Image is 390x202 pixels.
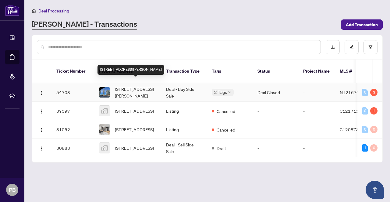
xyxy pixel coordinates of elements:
[368,45,373,49] span: filter
[362,126,368,133] div: 0
[253,139,298,157] td: -
[37,106,47,116] button: Logo
[214,89,227,96] span: 2 Tags
[37,125,47,134] button: Logo
[370,144,378,152] div: 0
[207,60,253,83] th: Tags
[161,102,207,120] td: Listing
[161,83,207,102] td: Deal - Buy Side Sale
[51,83,94,102] td: 54703
[39,109,44,114] img: Logo
[217,126,235,133] span: Cancelled
[298,139,335,157] td: -
[217,145,226,152] span: Draft
[38,8,69,14] span: Deal Processing
[362,89,368,96] div: 0
[9,186,16,194] span: PB
[51,120,94,139] td: 31052
[366,181,384,199] button: Open asap
[253,60,298,83] th: Status
[94,60,161,83] th: Property Address
[115,86,156,99] span: [STREET_ADDRESS][PERSON_NAME]
[99,124,110,135] img: thumbnail-img
[161,120,207,139] td: Listing
[51,102,94,120] td: 37597
[340,108,364,114] span: C12171172
[161,139,207,157] td: Deal - Sell Side Sale
[37,143,47,153] button: Logo
[326,40,340,54] button: download
[298,120,335,139] td: -
[363,40,378,54] button: filter
[370,126,378,133] div: 0
[5,5,19,16] img: logo
[217,108,235,115] span: Cancelled
[345,40,359,54] button: edit
[298,83,335,102] td: -
[39,91,44,95] img: Logo
[51,139,94,157] td: 30883
[51,60,94,83] th: Ticket Number
[39,146,44,151] img: Logo
[32,19,137,30] a: [PERSON_NAME] - Transactions
[115,108,154,114] span: [STREET_ADDRESS]
[346,20,378,29] span: Add Transaction
[253,83,298,102] td: Deal Closed
[253,102,298,120] td: -
[362,107,368,115] div: 0
[115,126,154,133] span: [STREET_ADDRESS]
[39,128,44,132] img: Logo
[99,143,110,153] img: thumbnail-img
[298,60,335,83] th: Project Name
[370,89,378,96] div: 3
[340,90,365,95] span: N12167912
[161,60,207,83] th: Transaction Type
[340,127,364,132] span: C12087895
[349,45,354,49] span: edit
[37,87,47,97] button: Logo
[99,106,110,116] img: thumbnail-img
[228,91,231,94] span: down
[331,45,335,49] span: download
[99,87,110,98] img: thumbnail-img
[253,120,298,139] td: -
[335,60,371,83] th: MLS #
[32,9,36,13] span: home
[298,102,335,120] td: -
[341,19,383,30] button: Add Transaction
[362,144,368,152] div: 1
[97,65,164,75] div: [STREET_ADDRESS][PERSON_NAME]
[115,145,154,151] span: [STREET_ADDRESS]
[370,107,378,115] div: 1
